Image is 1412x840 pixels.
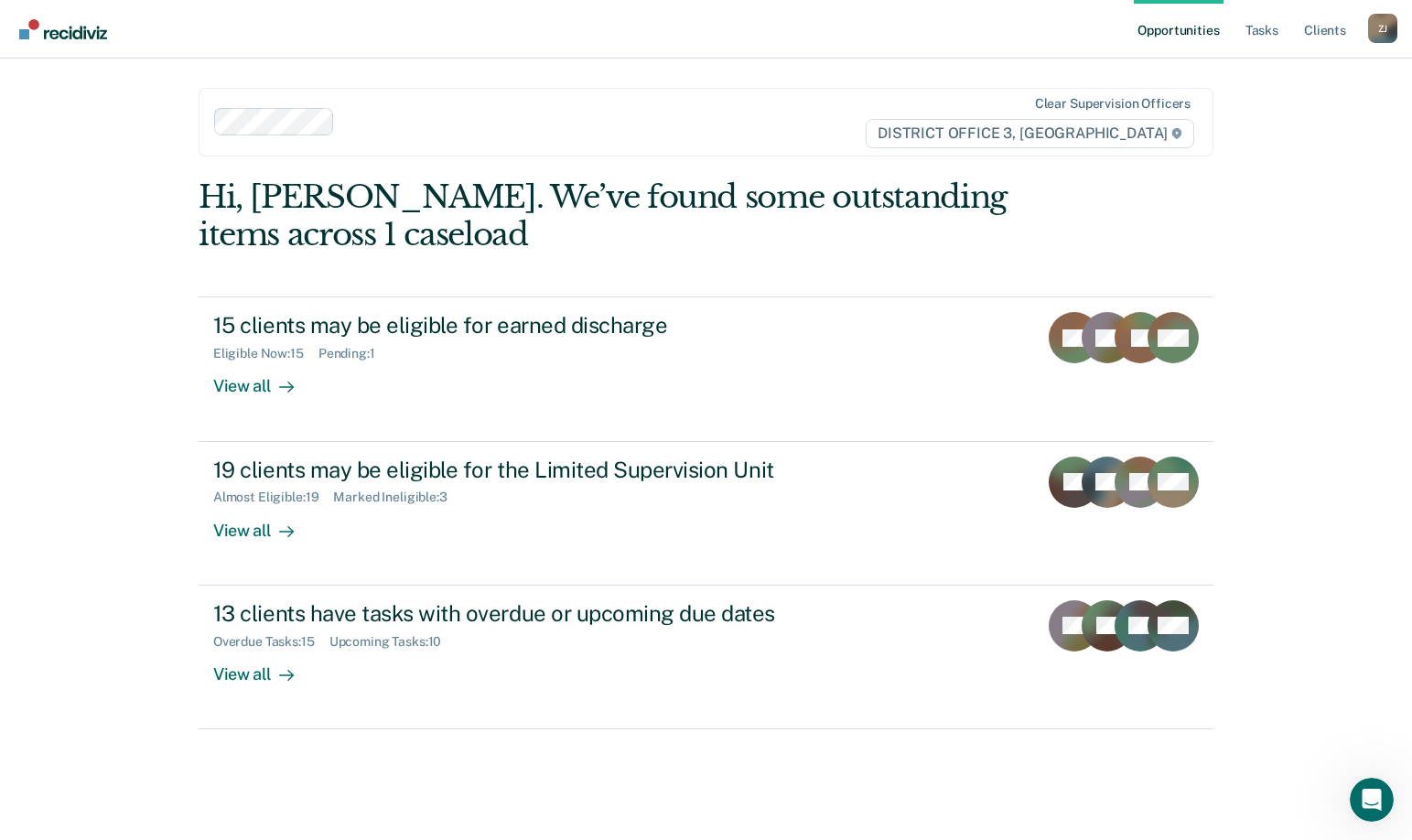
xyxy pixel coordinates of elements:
div: Overdue Tasks : 15 [213,634,329,650]
div: 13 clients have tasks with overdue or upcoming due dates [213,600,856,627]
div: 19 clients may be eligible for the Limited Supervision Unit [213,457,856,483]
a: 15 clients may be eligible for earned dischargeEligible Now:15Pending:1View all [199,296,1213,441]
div: Marked Ineligible : 3 [333,490,461,505]
div: Eligible Now : 15 [213,346,318,361]
div: Clear supervision officers [1035,96,1191,112]
a: 13 clients have tasks with overdue or upcoming due datesOverdue Tasks:15Upcoming Tasks:10View all [199,586,1213,729]
div: 15 clients may be eligible for earned discharge [213,312,856,339]
div: Almost Eligible : 19 [213,490,334,505]
div: Pending : 1 [318,346,390,361]
iframe: Intercom live chat [1350,778,1394,822]
div: View all [213,649,316,684]
span: DISTRICT OFFICE 3, [GEOGRAPHIC_DATA] [866,119,1194,148]
div: View all [213,505,316,541]
div: Upcoming Tasks : 10 [329,634,457,650]
div: View all [213,361,316,397]
button: Profile dropdown button [1368,14,1397,43]
div: Hi, [PERSON_NAME]. We’ve found some outstanding items across 1 caseload [199,178,1010,253]
img: Recidiviz [19,19,107,39]
a: 19 clients may be eligible for the Limited Supervision UnitAlmost Eligible:19Marked Ineligible:3V... [199,442,1213,586]
div: Z J [1368,14,1397,43]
